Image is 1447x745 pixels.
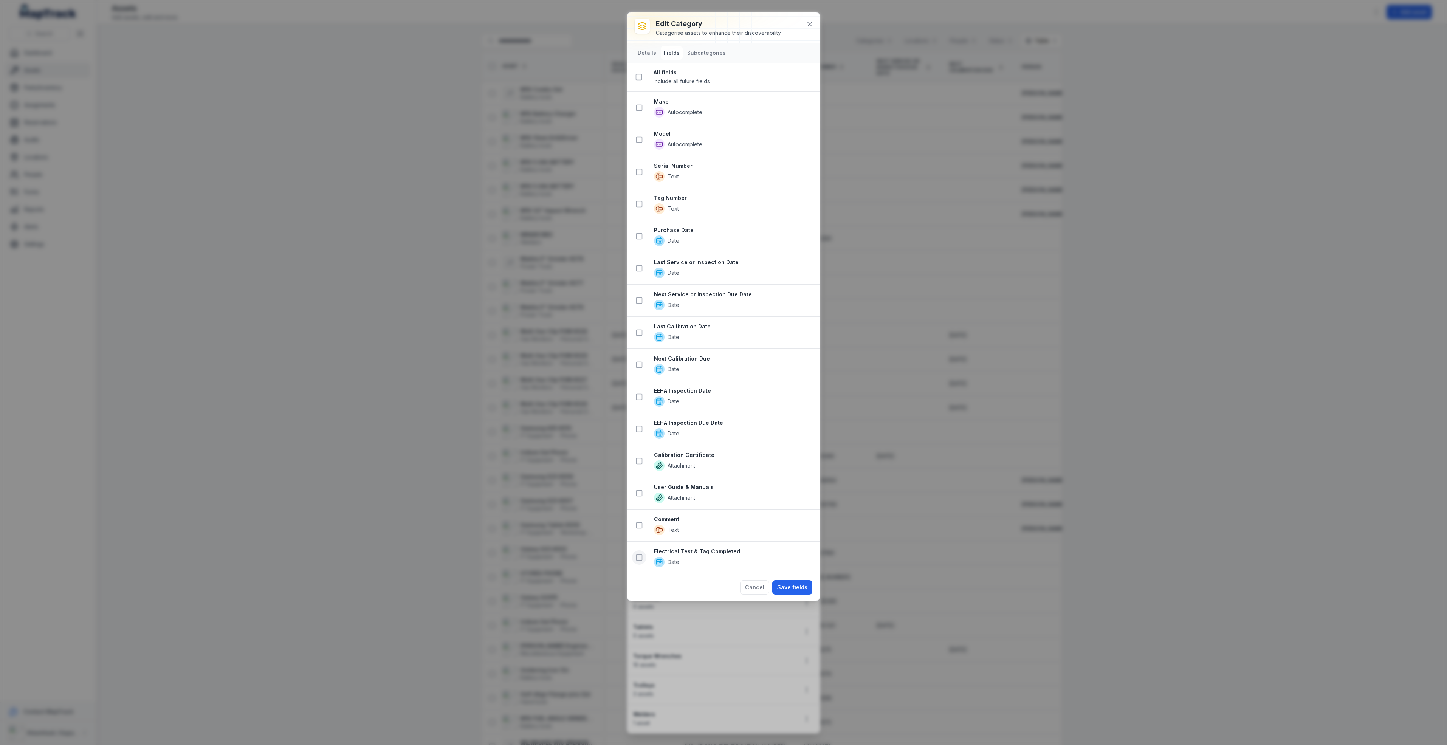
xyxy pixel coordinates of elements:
[654,419,813,427] strong: EEHA Inspection Due Date
[656,19,782,29] h3: Edit category
[654,69,814,76] strong: All fields
[654,291,813,298] strong: Next Service or Inspection Due Date
[684,46,729,60] button: Subcategories
[654,387,813,395] strong: EEHA Inspection Date
[656,29,782,37] div: Categorise assets to enhance their discoverability.
[668,333,679,341] span: Date
[668,141,702,148] span: Autocomplete
[654,259,813,266] strong: Last Service or Inspection Date
[654,194,813,202] strong: Tag Number
[668,301,679,309] span: Date
[668,205,679,212] span: Text
[668,108,702,116] span: Autocomplete
[668,494,695,502] span: Attachment
[654,162,813,170] strong: Serial Number
[668,237,679,245] span: Date
[654,226,813,234] strong: Purchase Date
[654,548,813,555] strong: Electrical Test & Tag Completed
[668,526,679,534] span: Text
[661,46,683,60] button: Fields
[668,558,679,566] span: Date
[668,430,679,437] span: Date
[668,462,695,469] span: Attachment
[654,451,813,459] strong: Calibration Certificate
[635,46,659,60] button: Details
[654,98,813,105] strong: Make
[654,78,710,84] span: Include all future fields
[668,269,679,277] span: Date
[654,130,813,138] strong: Model
[668,173,679,180] span: Text
[668,398,679,405] span: Date
[654,483,813,491] strong: User Guide & Manuals
[772,580,812,595] button: Save fields
[740,580,769,595] button: Cancel
[654,355,813,362] strong: Next Calibration Due
[654,323,813,330] strong: Last Calibration Date
[654,516,813,523] strong: Comment
[668,366,679,373] span: Date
